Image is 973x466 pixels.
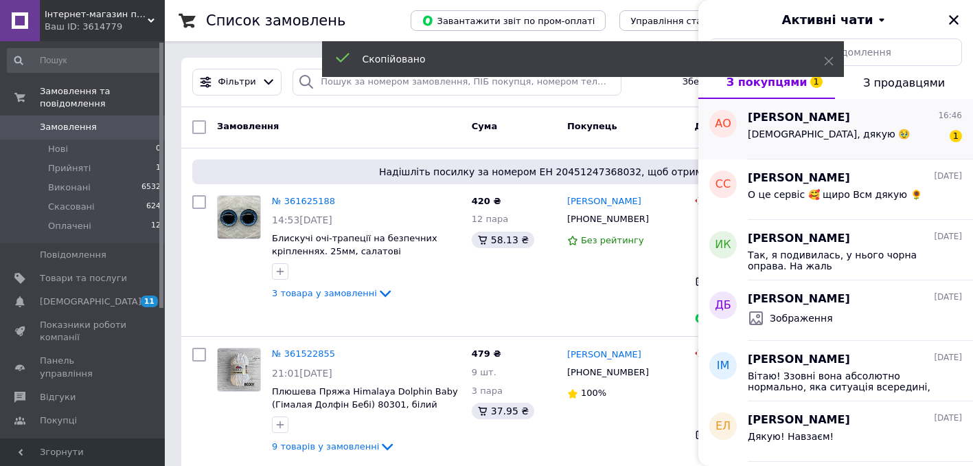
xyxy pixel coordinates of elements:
[48,181,91,194] span: Виконані
[48,201,95,213] span: Скасовані
[48,220,91,232] span: Оплачені
[630,16,735,26] span: Управління статусами
[151,220,161,232] span: 12
[934,352,962,364] span: [DATE]
[272,288,377,298] span: 3 товара у замовленні
[810,76,823,88] span: 1
[206,12,345,29] h1: Список замовлень
[472,232,534,248] div: 58.13 ₴
[141,181,161,194] span: 6532
[472,196,501,206] span: 420 ₴
[698,280,973,341] button: ДБ[PERSON_NAME][DATE]Зображення
[411,10,606,31] button: Завантажити звіт по пром-оплаті
[272,233,437,256] span: Блискучі очі-трапеції на безпечних кріпленнях. 25мм, салатові
[715,237,731,253] span: ИК
[272,196,335,206] a: № 361625188
[567,195,641,208] a: [PERSON_NAME]
[156,162,161,175] span: 1
[717,358,730,374] span: ІМ
[472,214,508,224] span: 12 пара
[748,189,922,200] span: О це сервіс 🥰 щиро Всм дякую 🌻
[272,288,393,298] a: 3 товара у замовленні
[863,76,945,89] span: З продавцями
[40,319,127,344] span: Показники роботи компанії
[198,165,940,179] span: Надішліть посилку за номером ЕН 20451247368032, щоб отримати оплату
[272,368,332,379] span: 21:01[DATE]
[946,12,962,28] button: Закрити
[218,196,260,238] img: Фото товару
[748,110,850,126] span: [PERSON_NAME]
[48,162,91,175] span: Прийняті
[472,348,501,359] span: 479 ₴
[156,143,161,155] span: 0
[272,348,335,359] a: № 361522855
[217,121,279,131] span: Замовлення
[835,66,973,99] button: З продавцями
[40,249,106,261] span: Повідомлення
[748,352,850,368] span: [PERSON_NAME]
[698,341,973,401] button: ІМ[PERSON_NAME][DATE]Вітаю! Ззовні вона абсолютно нормально, яка ситуація всередині, на жаль, я н...
[564,364,652,381] div: [PHONE_NUMBER]
[950,130,962,142] span: 1
[737,11,935,29] button: Активні чати
[472,367,496,377] span: 9 шт.
[716,419,731,434] span: ЕЛ
[567,348,641,362] a: [PERSON_NAME]
[698,401,973,462] button: ЕЛ[PERSON_NAME][DATE]Дякую! Навзаєм!
[748,170,850,186] span: [PERSON_NAME]
[748,431,834,442] span: Дякую! Навзаєм!
[40,296,141,308] span: [DEMOGRAPHIC_DATA]
[272,441,379,452] span: 9 товарів у замовленні
[938,110,962,122] span: 16:46
[748,370,943,392] span: Вітаю! Ззовні вона абсолютно нормально, яка ситуація всередині, на жаль, я ніяк не зможу перевіри...
[934,291,962,303] span: [DATE]
[146,201,161,213] span: 624
[748,231,850,247] span: [PERSON_NAME]
[218,348,260,391] img: Фото товару
[694,121,796,131] span: Доставка та оплата
[748,129,910,140] span: [DEMOGRAPHIC_DATA], дякую 🥹
[581,235,644,245] span: Без рейтингу
[422,14,595,27] span: Завантажити звіт по пром-оплаті
[698,159,973,220] button: СС[PERSON_NAME][DATE]О це сервіс 🥰 щиро Всм дякую 🌻
[715,116,731,132] span: АО
[698,99,973,159] button: АО[PERSON_NAME]16:46[DEMOGRAPHIC_DATA], дякую 🥹1
[272,441,396,452] a: 9 товарів у замовленні
[272,386,458,410] a: Плюшева Пряжа Himalaya Dolphin Baby (Гімалая Долфін Бебі) 80301, білий
[934,412,962,424] span: [DATE]
[698,220,973,280] button: ИК[PERSON_NAME][DATE]Так, я подивилась, у нього чорна оправа. На жаль
[40,391,76,403] span: Відгуки
[141,296,158,307] span: 11
[45,21,165,33] div: Ваш ID: 3614779
[217,348,261,392] a: Фото товару
[293,69,621,96] input: Пошук за номером замовлення, ПІБ покупця, номером телефону, Email, номером накладної
[581,388,606,398] span: 100%
[40,272,127,285] span: Товари та послуги
[726,76,808,89] span: З покупцями
[567,121,617,131] span: Покупець
[770,311,833,325] span: Зображення
[272,214,332,225] span: 14:53[DATE]
[472,403,534,419] div: 37.95 ₴
[781,11,873,29] span: Активні чати
[748,249,943,271] span: Так, я подивилась, у нього чорна оправа. На жаль
[748,291,850,307] span: [PERSON_NAME]
[217,195,261,239] a: Фото товару
[218,76,256,89] span: Фільтри
[7,48,162,73] input: Пошук
[748,412,850,428] span: [PERSON_NAME]
[48,143,68,155] span: Нові
[715,298,731,313] span: ДБ
[698,66,835,99] button: З покупцями1
[40,355,127,379] span: Панель управління
[40,121,97,133] span: Замовлення
[40,85,165,110] span: Замовлення та повідомлення
[934,231,962,243] span: [DATE]
[472,121,497,131] span: Cума
[40,414,77,427] span: Покупці
[564,210,652,228] div: [PHONE_NUMBER]
[45,8,148,21] span: Інтернет-магазин пряжі та фурнітури Wonder Yarn
[472,386,503,396] span: 3 пара
[619,10,746,31] button: Управління статусами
